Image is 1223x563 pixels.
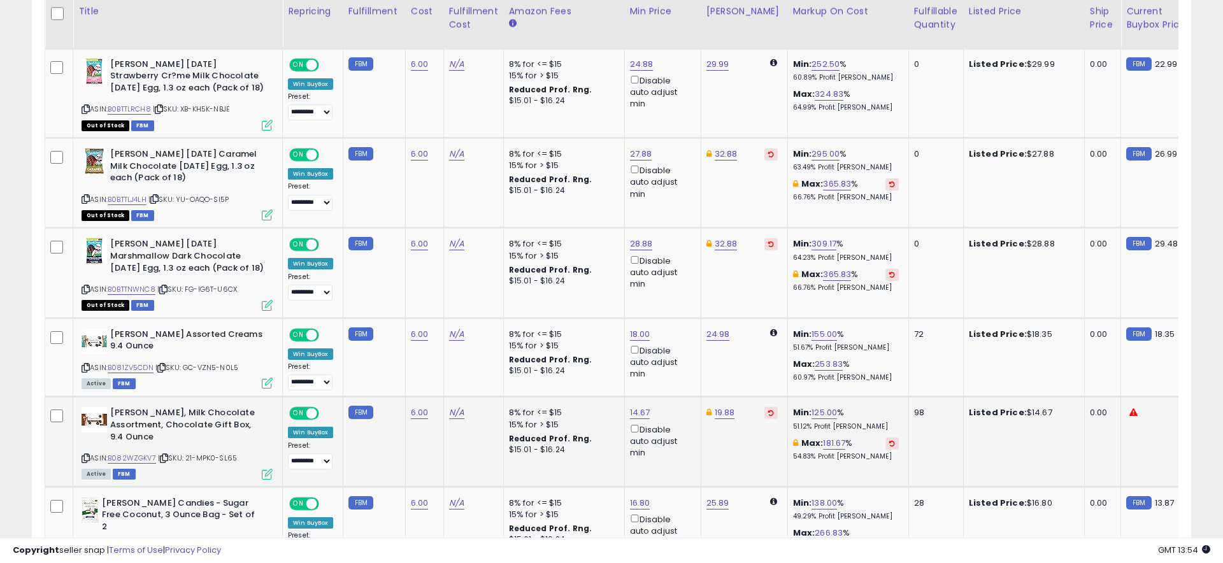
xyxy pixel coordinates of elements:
div: 28 [914,497,954,509]
a: Terms of Use [109,544,163,556]
small: FBM [348,327,373,341]
img: 41vDz6Jf41L._SL40_.jpg [82,329,107,354]
small: FBM [348,57,373,71]
a: 365.83 [823,268,851,281]
b: Listed Price: [969,497,1027,509]
span: 26.99 [1155,148,1178,160]
div: ASIN: [82,238,273,309]
b: Reduced Prof. Rng. [509,84,592,95]
div: Title [78,4,277,18]
span: FBM [131,300,154,311]
a: 309.17 [812,238,836,250]
div: Disable auto adjust min [630,512,691,549]
span: | SKU: GC-VZN5-N0L5 [155,362,238,373]
b: [PERSON_NAME], Milk Chocolate Assortment, Chocolate Gift Box, 9.4 Ounce [110,407,265,446]
div: 0 [914,238,954,250]
div: ASIN: [82,59,273,129]
b: Reduced Prof. Rng. [509,354,592,365]
a: 14.67 [630,406,650,419]
div: 0 [914,59,954,70]
div: Listed Price [969,4,1079,18]
small: FBM [348,406,373,419]
div: % [793,407,899,431]
div: 72 [914,329,954,340]
p: 64.23% Profit [PERSON_NAME] [793,253,899,262]
strong: Copyright [13,544,59,556]
span: 18.35 [1155,328,1175,340]
b: Reduced Prof. Rng. [509,433,592,444]
div: 15% for > $15 [509,340,615,352]
a: 324.83 [815,88,843,101]
div: % [793,89,899,112]
img: 51BZg9Eec2L._SL40_.jpg [82,148,107,174]
div: 15% for > $15 [509,70,615,82]
a: 295.00 [812,148,840,160]
a: 138.00 [812,497,837,510]
span: 22.99 [1155,58,1178,70]
a: 6.00 [411,497,429,510]
div: Disable auto adjust min [630,73,691,110]
div: Markup on Cost [793,4,903,18]
span: All listings currently available for purchase on Amazon [82,469,111,480]
div: Win BuyBox [288,348,333,360]
small: Amazon Fees. [509,18,517,29]
div: % [793,148,899,172]
b: Max: [801,268,824,280]
div: 0.00 [1090,238,1111,250]
a: 25.89 [706,497,729,510]
div: Fulfillable Quantity [914,4,958,31]
div: $28.88 [969,238,1075,250]
b: Reduced Prof. Rng. [509,264,592,275]
div: 8% for <= $15 [509,59,615,70]
small: FBM [348,237,373,250]
span: All listings that are currently out of stock and unavailable for purchase on Amazon [82,300,129,311]
div: % [793,238,899,262]
span: FBM [113,469,136,480]
div: Amazon Fees [509,4,619,18]
a: B0BTTLJ4LH [108,194,147,205]
div: Win BuyBox [288,258,333,269]
span: ON [290,239,306,250]
a: 253.83 [815,358,843,371]
div: 15% for > $15 [509,250,615,262]
b: [PERSON_NAME] [DATE] Strawberry Cr?me Milk Chocolate [DATE] Egg, 1.3 oz each (Pack of 18) [110,59,265,97]
div: 8% for <= $15 [509,238,615,250]
div: $15.01 - $16.24 [509,366,615,376]
div: Preset: [288,182,333,211]
div: Win BuyBox [288,168,333,180]
a: 6.00 [411,58,429,71]
b: [PERSON_NAME] [DATE] Marshmallow Dark Chocolate [DATE] Egg, 1.3 oz each (Pack of 18) [110,238,265,277]
b: Min: [793,148,812,160]
a: B081ZV5CDN [108,362,154,373]
a: 6.00 [411,238,429,250]
b: Max: [793,358,815,370]
span: ON [290,329,306,340]
p: 64.99% Profit [PERSON_NAME] [793,103,899,112]
p: 51.67% Profit [PERSON_NAME] [793,343,899,352]
div: Preset: [288,92,333,121]
div: Win BuyBox [288,427,333,438]
a: 29.99 [706,58,729,71]
span: ON [290,59,306,70]
span: All listings that are currently out of stock and unavailable for purchase on Amazon [82,120,129,131]
p: 66.76% Profit [PERSON_NAME] [793,283,899,292]
img: 51aPes+UL6L._SL40_.jpg [82,59,107,84]
p: 54.83% Profit [PERSON_NAME] [793,452,899,461]
small: FBM [348,496,373,510]
a: 155.00 [812,328,837,341]
div: Preset: [288,441,333,470]
b: Max: [801,437,824,449]
a: 24.98 [706,328,730,341]
span: ON [290,498,306,509]
small: FBM [348,147,373,160]
span: OFF [317,239,338,250]
a: N/A [449,406,464,419]
div: % [793,59,899,82]
a: 181.67 [823,437,845,450]
span: OFF [317,498,338,509]
a: 27.88 [630,148,652,160]
a: 6.00 [411,148,429,160]
div: ASIN: [82,407,273,478]
span: OFF [317,59,338,70]
p: 63.49% Profit [PERSON_NAME] [793,163,899,172]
